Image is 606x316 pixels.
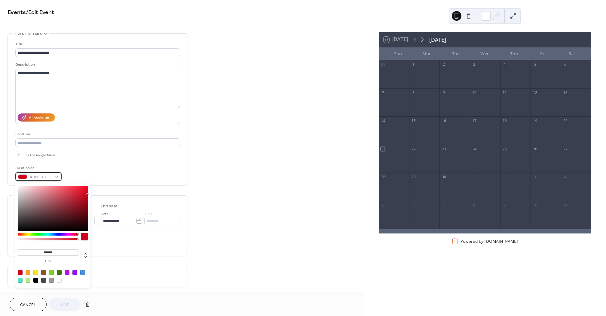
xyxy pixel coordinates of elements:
[57,278,62,283] div: #FFFFFF
[30,174,52,180] span: #D0021BFF
[558,47,586,60] div: Sat
[441,146,446,152] div: 23
[101,211,109,217] span: Date
[18,278,23,283] div: #50E3C2
[15,31,42,37] span: Event details
[563,175,568,180] div: 4
[441,175,446,180] div: 30
[18,113,55,122] button: AI Assistant
[26,270,30,275] div: #F5A623
[563,203,568,208] div: 11
[563,62,568,67] div: 6
[502,175,507,180] div: 2
[72,270,77,275] div: #9013FE
[500,47,528,60] div: Thu
[33,270,38,275] div: #F8E71C
[18,270,23,275] div: #D0021B
[532,118,537,123] div: 19
[502,146,507,152] div: 25
[442,47,470,60] div: Tue
[461,238,518,244] div: Powered by
[472,203,477,208] div: 8
[33,278,38,283] div: #000000
[532,90,537,95] div: 12
[412,47,441,60] div: Mon
[26,7,54,18] span: / Edit Event
[65,270,69,275] div: #BD10E0
[429,36,446,44] div: [DATE]
[20,302,36,308] span: Cancel
[23,152,56,158] span: Link to Google Maps
[472,62,477,67] div: 3
[502,62,507,67] div: 4
[441,118,446,123] div: 16
[532,175,537,180] div: 3
[411,62,416,67] div: 1
[144,211,153,217] span: Time
[49,270,54,275] div: #7ED321
[472,90,477,95] div: 10
[532,62,537,67] div: 5
[441,90,446,95] div: 9
[411,118,416,123] div: 15
[381,118,386,123] div: 14
[381,175,386,180] div: 28
[41,270,46,275] div: #8B572A
[528,47,557,60] div: Fri
[485,238,518,244] a: [DOMAIN_NAME]
[15,131,179,137] div: Location
[411,175,416,180] div: 29
[381,146,386,152] div: 21
[8,7,26,18] a: Events
[381,203,386,208] div: 5
[41,278,46,283] div: #4A4A4A
[381,62,386,67] div: 31
[532,203,537,208] div: 10
[563,118,568,123] div: 20
[15,165,60,171] div: Event color
[472,175,477,180] div: 1
[441,62,446,67] div: 2
[384,47,412,60] div: Sun
[502,203,507,208] div: 9
[532,146,537,152] div: 26
[470,47,499,60] div: Wed
[101,203,118,209] div: End date
[49,278,54,283] div: #9B9B9B
[80,270,85,275] div: #4A90E2
[563,146,568,152] div: 27
[563,90,568,95] div: 13
[441,203,446,208] div: 7
[411,146,416,152] div: 22
[29,115,51,121] div: AI Assistant
[502,118,507,123] div: 18
[10,298,47,311] button: Cancel
[502,90,507,95] div: 11
[57,270,62,275] div: #417505
[381,90,386,95] div: 7
[472,118,477,123] div: 17
[18,260,78,263] label: hex
[472,146,477,152] div: 24
[15,41,179,47] div: Title
[411,90,416,95] div: 8
[26,278,30,283] div: #B8E986
[411,203,416,208] div: 6
[15,62,179,68] div: Description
